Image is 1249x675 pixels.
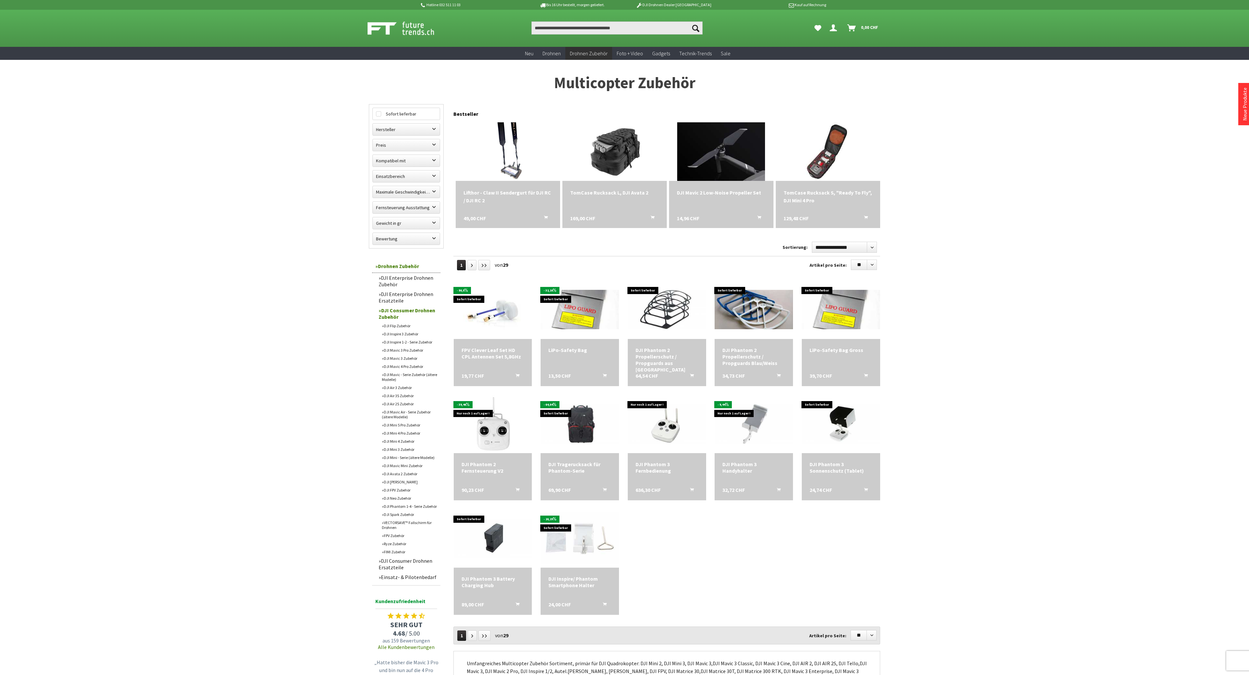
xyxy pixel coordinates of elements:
a: DJI Avata 2 Zubehör [379,470,440,478]
span: aus 159 Bewertungen [372,637,440,644]
a: DJI Mini - Serie (ältere Modelle) [379,453,440,462]
a: DJI Flip Zubehör [379,322,440,330]
a: FPV Zubehör [379,532,440,540]
button: In den Warenkorb [856,487,872,495]
div: DJI Phantom 2 Fernsteuerung V2 [462,461,524,474]
span: 69,90 CHF [548,487,571,493]
a: Nächste Seite [467,260,477,270]
button: In den Warenkorb [856,214,872,223]
a: Neu [520,47,538,60]
a: DJI Mini 3 Zubehör [379,445,440,453]
span: 39,70 CHF [810,372,832,379]
a: DJI Consumer Drohnen Zubehör [375,305,440,322]
div: Bestseller [453,104,880,120]
button: In den Warenkorb [856,372,872,381]
span: 64,54 CHF [636,372,658,379]
div: FPV Clever Leaf Set HD CPL Antennen Set 5,8GHz [462,347,524,360]
a: Foto + Video [612,47,648,60]
a: FPV Clever Leaf Set HD CPL Antennen Set 5,8GHz 19,77 CHF In den Warenkorb [462,347,524,360]
img: DJI Phantom 3 Battery Charging Hub [454,519,532,558]
a: Drohnen Zubehör [565,47,612,60]
span: 169,00 CHF [570,214,595,222]
span: 19,77 CHF [462,372,484,379]
span: 14,96 CHF [677,214,699,222]
a: Technik-Trends [675,47,716,60]
div: DJI Mavic 2 Low-Noise Propeller Set [677,189,766,196]
label: Kompatibel mit [373,155,440,167]
span: Drohnen Zubehör [570,50,608,57]
img: DJI Phantom 2 Propellerschutz / Propguards aus Karbon [628,290,706,329]
a: DJI Consumer Drohnen Zubehör [457,630,466,641]
img: FPV Clever Leaf Set HD CPL Antennen Set 5,8GHz [463,280,522,339]
button: In den Warenkorb [595,601,611,610]
span: 13,50 CHF [548,372,571,379]
a: DJI Mini 4 Zubehör [379,437,440,445]
div: TomCase Rucksack L, DJI Avata 2 [570,189,659,196]
img: DJI Phantom 2 Fernsteuerung V2 [463,395,522,453]
span: Gadgets [652,50,670,57]
div: DJI Phantom 3 Handyhalter [722,461,785,474]
div: DJI Phantom 2 Propellerschutz / Propguards Blau/Weiss [722,347,785,366]
strong: 29 [503,632,508,639]
a: DJI Inspire/ Phantom Smartphone Halter 24,00 CHF In den Warenkorb [548,575,611,588]
img: DJI Mavic 2 Low-Noise Propeller Set [677,122,765,181]
a: DJI [PERSON_NAME] [379,478,440,486]
label: Sortierung: [783,242,808,252]
p: Hotline 032 511 11 03 [420,1,521,9]
a: LiPo-Safety Bag 13,50 CHF In den Warenkorb [548,347,611,353]
a: DJI Spark Zubehör [379,510,440,519]
span: 636,30 CHF [636,487,661,493]
img: DJI Inspire/ Phantom Smartphone Halter [541,512,619,565]
a: DJI Mavic Air - Serie Zubehör (ältere Modelle) [379,408,440,421]
div: LiPo-Safety Bag Gross [810,347,872,353]
img: Lifthor - Claw II Sendergurt für DJI RC / DJI RC 2 [486,122,529,181]
a: DJI Air 3 Zubehör [379,384,440,392]
span: von [495,632,508,639]
a: Gadgets [648,47,675,60]
span: 34,73 CHF [722,372,745,379]
a: TomCase Rucksack L, DJI Avata 2 169,00 CHF In den Warenkorb [570,189,659,196]
a: DJI Phantom 2 Propellerschutz / Propguards aus [GEOGRAPHIC_DATA] 64,54 CHF In den Warenkorb [636,347,698,373]
span: 90,23 CHF [462,487,484,493]
a: DJI Consumer Drohnen Ersatzteile [375,556,440,572]
div: DJI Phantom 3 Sonnenschutz (Tablet) [810,461,872,474]
div: DJI Phantom 2 Propellerschutz / Propguards aus [GEOGRAPHIC_DATA] [636,347,698,373]
a: Drohnen [538,47,565,60]
img: DJI Phantom 3 Fernbedienung [628,404,706,444]
p: Kauf auf Rechnung [724,1,826,9]
input: Produkt, Marke, Kategorie, EAN, Artikelnummer… [531,21,703,34]
a: DJI Enterprise Drohnen Zubehör [375,273,440,289]
button: In den Warenkorb [769,372,785,381]
a: DJI Inspire 3 Zubehör [379,330,440,338]
img: DJI Phantom 2 Propellerschutz / Propguards Blau/Weiss [715,290,793,329]
h1: Multicopter Zubehör [369,75,880,91]
a: DJI Mini 4 Pro Zubehör [379,429,440,437]
span: 129,48 CHF [784,214,809,222]
a: Dein Konto [827,21,842,34]
button: Suchen [689,21,703,34]
label: Einsatzbereich [373,170,440,182]
span: von [495,262,508,268]
a: DJI Mavic 2 Low-Noise Propeller Set 14,96 CHF In den Warenkorb [677,189,766,196]
div: DJI Phantom 3 Battery Charging Hub [462,575,524,588]
a: DJI Phantom 2 Propellerschutz / Propguards Blau/Weiss 34,73 CHF In den Warenkorb [722,347,785,366]
a: DJI Tragerucksack für Phantom-Serie 69,90 CHF In den Warenkorb [548,461,611,474]
a: Sale [716,47,735,60]
a: DJI Inspire 1-2 - Serie Zubehör [379,338,440,346]
a: DJI Phantom 3 Handyhalter 32,72 CHF In den Warenkorb [722,461,785,474]
button: In den Warenkorb [508,487,523,495]
label: Artikel pro Seite: [809,630,846,641]
a: DJI Mavic 3 Pro Zubehör [379,346,440,354]
span: / 5.00 [372,629,440,637]
img: LiPo-Safety Bag Gross [802,290,880,329]
div: TomCase Rucksack S, "Ready To Fly", DJI Mini 4 Pro [784,189,872,204]
img: Shop Futuretrends - zur Startseite wechseln [368,20,449,36]
span: Sale [721,50,731,57]
button: In den Warenkorb [749,214,765,223]
span: Kundenzufriedenheit [375,597,437,609]
a: Meine Favoriten [811,21,825,34]
a: Ryze Zubehör [379,540,440,548]
a: DJI Mavic 3 Zubehör [379,354,440,362]
a: Nächste Seite [468,630,477,641]
a: DJI Phantom 3 Battery Charging Hub 89,00 CHF In den Warenkorb [462,575,524,588]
